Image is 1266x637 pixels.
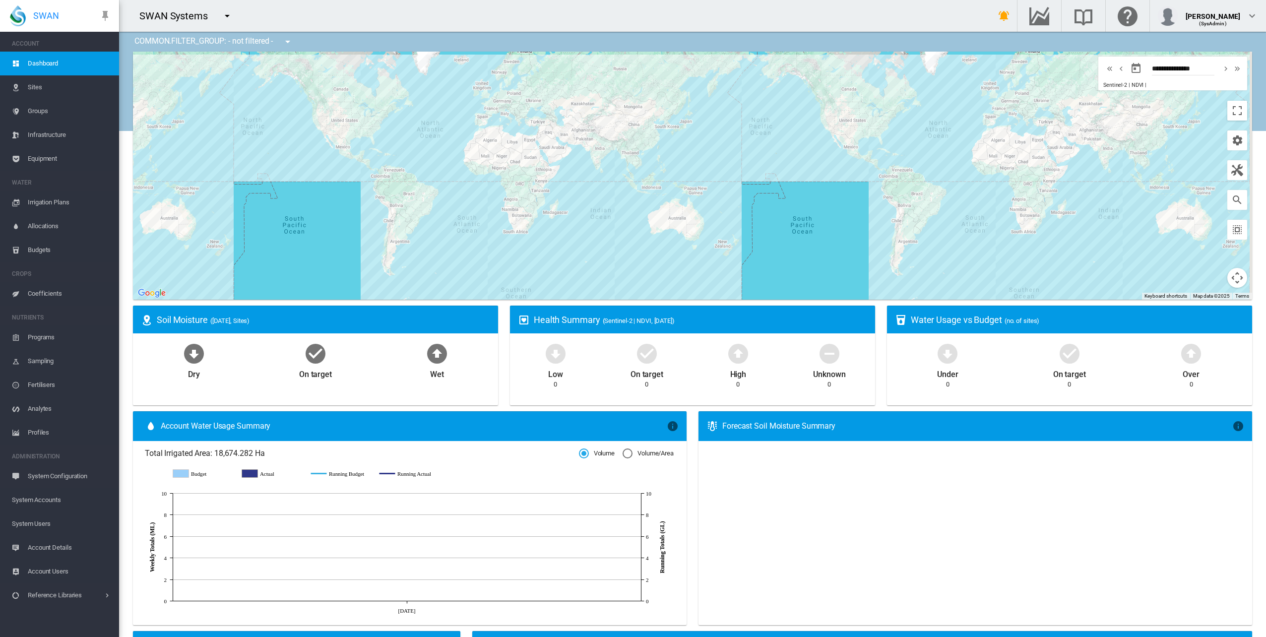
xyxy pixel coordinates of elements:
[645,380,648,389] div: 0
[99,10,111,22] md-icon: icon-pin
[28,421,111,445] span: Profiles
[28,52,111,75] span: Dashboard
[164,512,167,518] tspan: 8
[818,341,841,365] md-icon: icon-minus-circle
[603,317,675,324] span: (Sentinel-2 | NDVI, [DATE])
[157,314,490,326] div: Soil Moisture
[635,341,659,365] md-icon: icon-checkbox-marked-circle
[12,266,111,282] span: CROPS
[1179,341,1203,365] md-icon: icon-arrow-up-bold-circle
[722,421,1232,432] div: Forecast Soil Moisture Summary
[1227,220,1247,240] button: icon-select-all
[28,214,111,238] span: Allocations
[164,555,167,561] tspan: 4
[548,365,563,380] div: Low
[28,238,111,262] span: Budgets
[646,598,649,604] tspan: 0
[28,191,111,214] span: Irrigation Plans
[623,449,674,458] md-radio-button: Volume/Area
[217,6,237,26] button: icon-menu-down
[1072,10,1095,22] md-icon: Search the knowledge base
[1116,63,1125,74] md-icon: icon-chevron-left
[730,365,747,380] div: High
[311,469,370,478] g: Running Budget
[646,555,649,561] tspan: 4
[210,317,250,324] span: ([DATE], Sites)
[28,583,103,607] span: Reference Libraries
[1193,293,1230,299] span: Map data ©2025
[135,287,168,300] a: Open this area in Google Maps (opens a new window)
[994,6,1014,26] button: icon-bell-ring
[1103,82,1143,88] span: Sentinel-2 | NDVI
[28,373,111,397] span: Fertilisers
[188,365,200,380] div: Dry
[1144,293,1187,300] button: Keyboard shortcuts
[1126,59,1146,78] button: md-calendar
[135,287,168,300] img: Google
[1231,194,1243,206] md-icon: icon-magnify
[1190,380,1193,389] div: 0
[149,522,156,572] tspan: Weekly Totals (ML)
[1227,190,1247,210] button: icon-magnify
[667,420,679,432] md-icon: icon-information
[646,491,651,497] tspan: 10
[534,314,867,326] div: Health Summary
[28,99,111,123] span: Groups
[28,349,111,373] span: Sampling
[282,36,294,48] md-icon: icon-menu-down
[1227,101,1247,121] button: Toggle fullscreen view
[1219,63,1231,74] button: icon-chevron-right
[33,9,59,22] span: SWAN
[1068,380,1071,389] div: 0
[12,36,111,52] span: ACCOUNT
[28,282,111,306] span: Coefficients
[28,560,111,583] span: Account Users
[380,469,439,478] g: Running Actual
[299,365,332,380] div: On target
[1005,317,1040,324] span: (no. of sites)
[425,341,449,365] md-icon: icon-arrow-up-bold-circle
[1231,134,1243,146] md-icon: icon-cog
[28,325,111,349] span: Programs
[1199,21,1226,26] span: (SysAdmin)
[1232,420,1244,432] md-icon: icon-information
[28,147,111,171] span: Equipment
[161,491,167,497] tspan: 10
[813,365,845,380] div: Unknown
[1220,63,1230,74] md-icon: icon-chevron-right
[1027,10,1051,22] md-icon: Go to the Data Hub
[946,380,949,389] div: 0
[12,310,111,325] span: NUTRIENTS
[895,314,907,326] md-icon: icon-cup-water
[736,380,740,389] div: 0
[1183,365,1200,380] div: Over
[12,175,111,191] span: WATER
[182,341,206,365] md-icon: icon-arrow-down-bold-circle
[127,32,301,52] div: COMMON.FILTER_GROUP: - not filtered -
[12,488,111,512] span: System Accounts
[1053,365,1086,380] div: On target
[28,536,111,560] span: Account Details
[12,512,111,536] span: System Users
[242,469,301,478] g: Actual
[164,598,167,604] tspan: 0
[28,397,111,421] span: Analytes
[937,365,958,380] div: Under
[646,577,648,583] tspan: 2
[1232,63,1241,74] md-icon: icon-chevron-double-right
[827,380,831,389] div: 0
[1145,82,1146,88] span: |
[173,469,232,478] g: Budget
[164,577,167,583] tspan: 2
[145,420,157,432] md-icon: icon-water
[659,521,666,573] tspan: Running Totals (GL)
[430,365,444,380] div: Wet
[164,534,167,540] tspan: 6
[579,449,615,458] md-radio-button: Volume
[145,448,579,459] span: Total Irrigated Area: 18,674.282 Ha
[726,341,750,365] md-icon: icon-arrow-up-bold-circle
[221,10,233,22] md-icon: icon-menu-down
[278,32,298,52] button: icon-menu-down
[1231,63,1242,74] button: icon-chevron-double-right
[1116,10,1139,22] md-icon: Click here for help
